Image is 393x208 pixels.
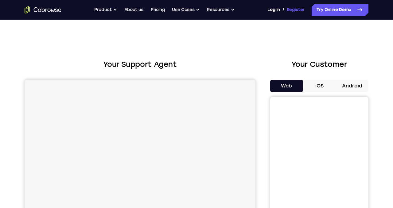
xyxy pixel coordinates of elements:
button: Resources [207,4,235,16]
button: Use Cases [172,4,200,16]
h2: Your Customer [270,59,368,70]
h2: Your Support Agent [25,59,255,70]
button: Android [336,80,368,92]
a: Pricing [151,4,165,16]
button: Product [94,4,117,16]
button: Web [270,80,303,92]
a: Try Online Demo [312,4,368,16]
a: Go to the home page [25,6,61,13]
a: About us [124,4,143,16]
a: Log In [267,4,280,16]
button: iOS [303,80,336,92]
span: / [282,6,284,13]
a: Register [287,4,305,16]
